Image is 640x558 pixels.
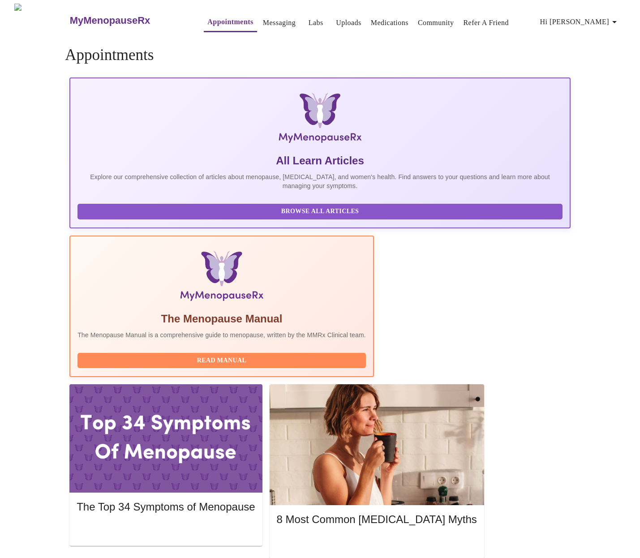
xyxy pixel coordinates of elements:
[207,16,253,28] a: Appointments
[371,17,408,29] a: Medications
[259,14,299,32] button: Messaging
[77,331,366,339] p: The Menopause Manual is a comprehensive guide to menopause, written by the MMRx Clinical team.
[77,526,257,533] a: Read More
[540,16,620,28] span: Hi [PERSON_NAME]
[86,525,246,536] span: Read More
[263,17,296,29] a: Messaging
[86,355,357,366] span: Read Manual
[367,14,412,32] button: Medications
[414,14,458,32] button: Community
[65,46,575,64] h4: Appointments
[123,251,320,305] img: Menopause Manual
[286,537,468,548] span: Read More
[70,15,150,26] h3: MyMenopauseRx
[332,14,365,32] button: Uploads
[277,512,477,527] h5: 8 Most Common [MEDICAL_DATA] Myths
[418,17,454,29] a: Community
[204,13,257,32] button: Appointments
[309,17,323,29] a: Labs
[77,500,255,514] h5: The Top 34 Symptoms of Menopause
[77,172,563,190] p: Explore our comprehensive collection of articles about menopause, [MEDICAL_DATA], and women's hea...
[69,5,186,36] a: MyMenopauseRx
[77,523,255,538] button: Read More
[77,312,366,326] h5: The Menopause Manual
[277,535,477,550] button: Read More
[460,14,512,32] button: Refer a Friend
[77,154,563,168] h5: All Learn Articles
[14,4,69,37] img: MyMenopauseRx Logo
[463,17,509,29] a: Refer a Friend
[277,538,479,545] a: Read More
[301,14,330,32] button: Labs
[77,353,366,369] button: Read Manual
[77,207,565,215] a: Browse All Articles
[336,17,361,29] a: Uploads
[86,206,554,217] span: Browse All Articles
[77,356,368,364] a: Read Manual
[537,13,623,31] button: Hi [PERSON_NAME]
[153,93,487,146] img: MyMenopauseRx Logo
[77,204,563,219] button: Browse All Articles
